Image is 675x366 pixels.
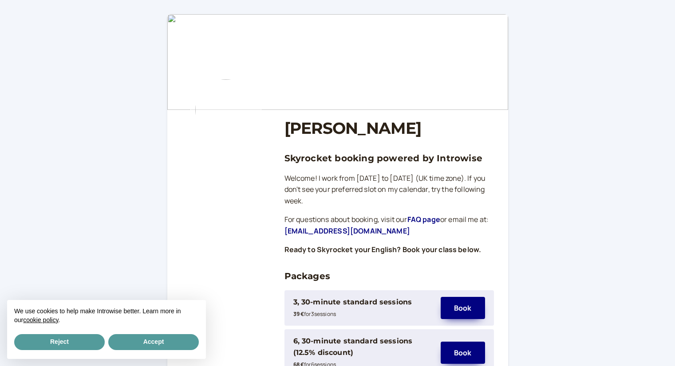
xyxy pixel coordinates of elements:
[284,226,410,236] a: [EMAIL_ADDRESS][DOMAIN_NAME]
[293,310,304,318] b: 39 €
[14,334,105,350] button: Reject
[441,342,485,364] button: Book
[284,173,494,207] p: Welcome! I work from [DATE] to [DATE] (UK time zone). If you don't see your preferred slot on my ...
[108,334,199,350] button: Accept
[7,300,206,332] div: We use cookies to help make Introwise better. Learn more in our .
[293,296,412,308] div: 3, 30-minute standard sessions
[407,214,440,224] a: FAQ page
[284,119,494,138] h1: [PERSON_NAME]
[293,296,432,319] div: 3, 30-minute standard sessions39 €for3sessions
[284,245,482,254] strong: Ready to Skyrocket your English? Book your class below.
[284,269,494,283] h3: Packages
[284,151,494,165] h3: Skyrocket booking powered by Introwise
[23,316,58,323] a: cookie policy
[284,214,494,237] p: For questions about booking, visit our or email me at:
[293,335,432,358] div: 6, 30-minute standard sessions (12.5% discount)
[441,297,485,319] button: Book
[293,310,336,318] small: for 3 session s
